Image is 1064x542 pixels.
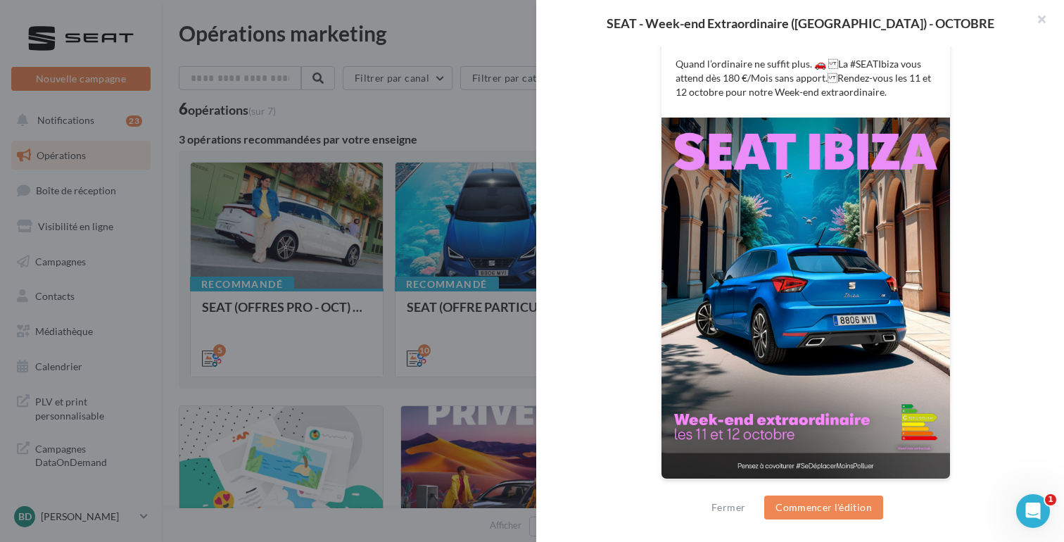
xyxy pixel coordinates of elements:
[1016,494,1050,528] iframe: Intercom live chat
[559,17,1041,30] div: SEAT - Week-end Extraordinaire ([GEOGRAPHIC_DATA]) - OCTOBRE
[1045,494,1056,505] span: 1
[676,57,936,99] p: Quand l’ordinaire ne suffit plus. 🚗 La #SEATIbiza vous attend dès 180 €/Mois sans apport. Rendez-...
[764,496,883,519] button: Commencer l'édition
[706,499,751,516] button: Fermer
[661,479,951,498] div: La prévisualisation est non-contractuelle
